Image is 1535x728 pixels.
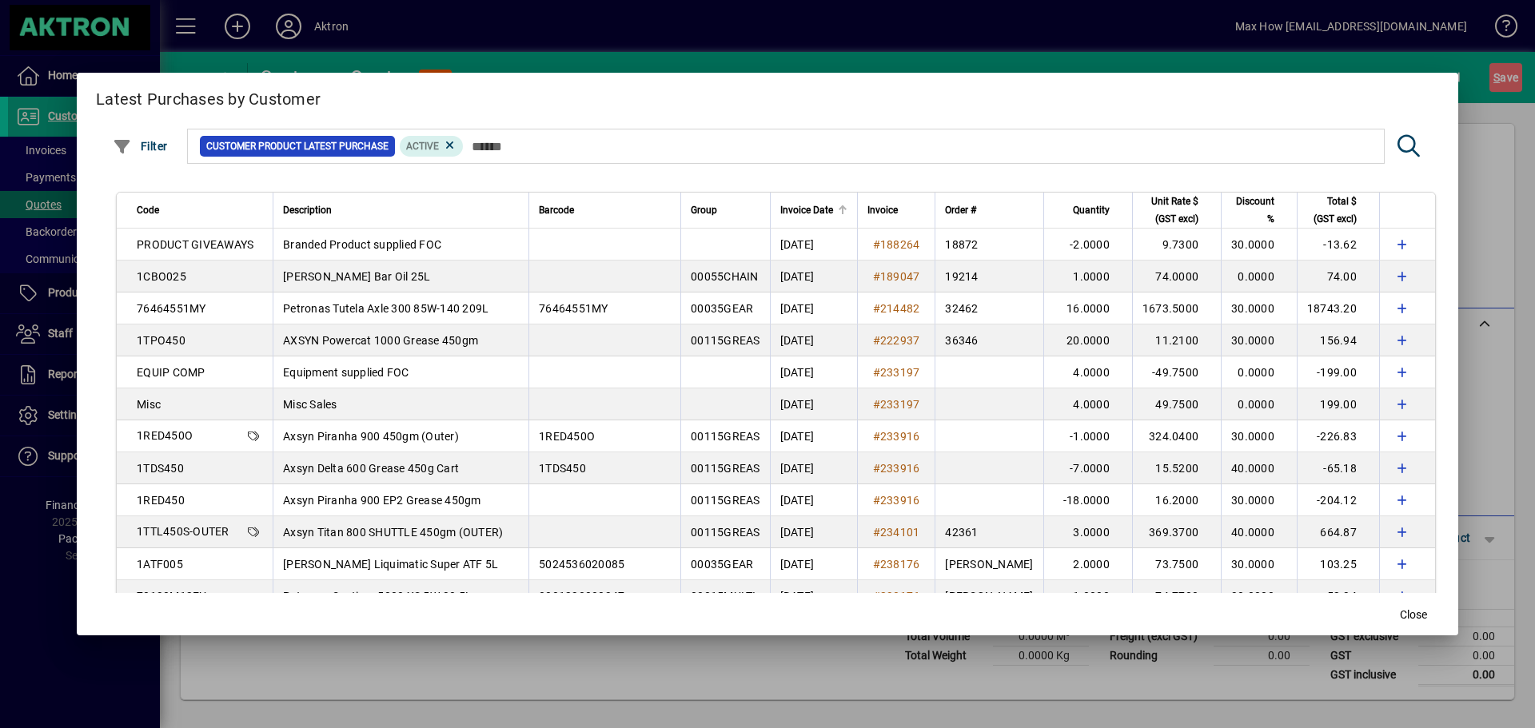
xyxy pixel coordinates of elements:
[880,302,920,315] span: 214482
[935,324,1043,356] td: 36346
[1297,229,1379,261] td: -13.62
[1297,420,1379,452] td: -226.83
[1043,548,1132,580] td: 2.0000
[1073,201,1110,219] span: Quantity
[137,238,253,251] span: PRODUCT GIVEAWAYS
[1307,193,1357,228] span: Total $ (GST excl)
[137,429,193,442] span: 1RED450O
[873,270,880,283] span: #
[1142,193,1213,228] div: Unit Rate $ (GST excl)
[1221,484,1297,516] td: 30.0000
[867,396,926,413] a: #233197
[867,428,926,445] a: #233916
[935,229,1043,261] td: 18872
[873,398,880,411] span: #
[691,201,717,219] span: Group
[1297,452,1379,484] td: -65.18
[1307,193,1371,228] div: Total $ (GST excl)
[539,302,608,315] span: 76464551MY
[137,270,186,283] span: 1CBO025
[873,462,880,475] span: #
[873,526,880,539] span: #
[1043,420,1132,452] td: -1.0000
[1221,356,1297,388] td: 0.0000
[1297,548,1379,580] td: 103.25
[1388,600,1439,629] button: Close
[1400,607,1427,623] span: Close
[691,302,753,315] span: 00035GEAR
[935,548,1043,580] td: [PERSON_NAME]
[1221,420,1297,452] td: 30.0000
[880,462,920,475] span: 233916
[770,324,857,356] td: [DATE]
[1221,261,1297,292] td: 0.0000
[935,516,1043,548] td: 42361
[406,141,439,152] span: Active
[867,300,926,317] a: #214482
[283,270,430,283] span: [PERSON_NAME] Bar Oil 25L
[1132,388,1221,420] td: 49.7500
[867,555,926,573] a: #238176
[283,334,478,347] span: AXSYN Powercat 1000 Grease 450gm
[880,238,920,251] span: 188264
[867,201,926,219] div: Invoice
[1132,452,1221,484] td: 15.5200
[867,459,926,477] a: #233916
[1132,324,1221,356] td: 11.2100
[1132,580,1221,612] td: 74.7700
[691,590,756,603] span: 00015MULTI
[1132,484,1221,516] td: 16.2000
[1297,261,1379,292] td: 74.00
[137,558,183,571] span: 1ATF005
[1221,580,1297,612] td: 30.0000
[1132,229,1221,261] td: 9.7300
[945,201,976,219] span: Order #
[539,590,624,603] span: 8001238080347
[1043,580,1132,612] td: 1.0000
[935,580,1043,612] td: [PERSON_NAME]
[1043,452,1132,484] td: -7.0000
[880,334,920,347] span: 222937
[283,398,337,411] span: Misc Sales
[880,526,920,539] span: 234101
[1043,484,1132,516] td: -18.0000
[539,201,671,219] div: Barcode
[539,462,586,475] span: 1TDS450
[1297,484,1379,516] td: -204.12
[770,356,857,388] td: [DATE]
[770,292,857,324] td: [DATE]
[691,558,753,571] span: 00035GEAR
[283,558,498,571] span: [PERSON_NAME] Liquimatic Super ATF 5L
[873,334,880,347] span: #
[880,558,920,571] span: 238176
[691,462,760,475] span: 00115GREAS
[873,558,880,571] span: #
[1132,356,1221,388] td: -49.7500
[780,201,833,219] span: Invoice Date
[691,201,760,219] div: Group
[283,302,488,315] span: Petronas Tutela Axle 300 85W-140 209L
[770,484,857,516] td: [DATE]
[1043,388,1132,420] td: 4.0000
[880,494,920,507] span: 233916
[1297,324,1379,356] td: 156.94
[873,494,880,507] span: #
[867,236,926,253] a: #188264
[1142,193,1198,228] span: Unit Rate $ (GST excl)
[770,548,857,580] td: [DATE]
[691,430,760,443] span: 00115GREAS
[867,523,926,541] a: #234101
[137,462,184,475] span: 1TDS450
[1297,356,1379,388] td: -199.00
[283,526,503,539] span: Axsyn Titan 800 SHUTTLE 450gm (OUTER)
[935,261,1043,292] td: 19214
[880,590,920,603] span: 238176
[1297,516,1379,548] td: 664.87
[137,494,185,507] span: 1RED450
[1054,201,1124,219] div: Quantity
[1043,229,1132,261] td: -2.0000
[1043,292,1132,324] td: 16.0000
[1297,292,1379,324] td: 18743.20
[283,201,519,219] div: Description
[691,526,760,539] span: 00115GREAS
